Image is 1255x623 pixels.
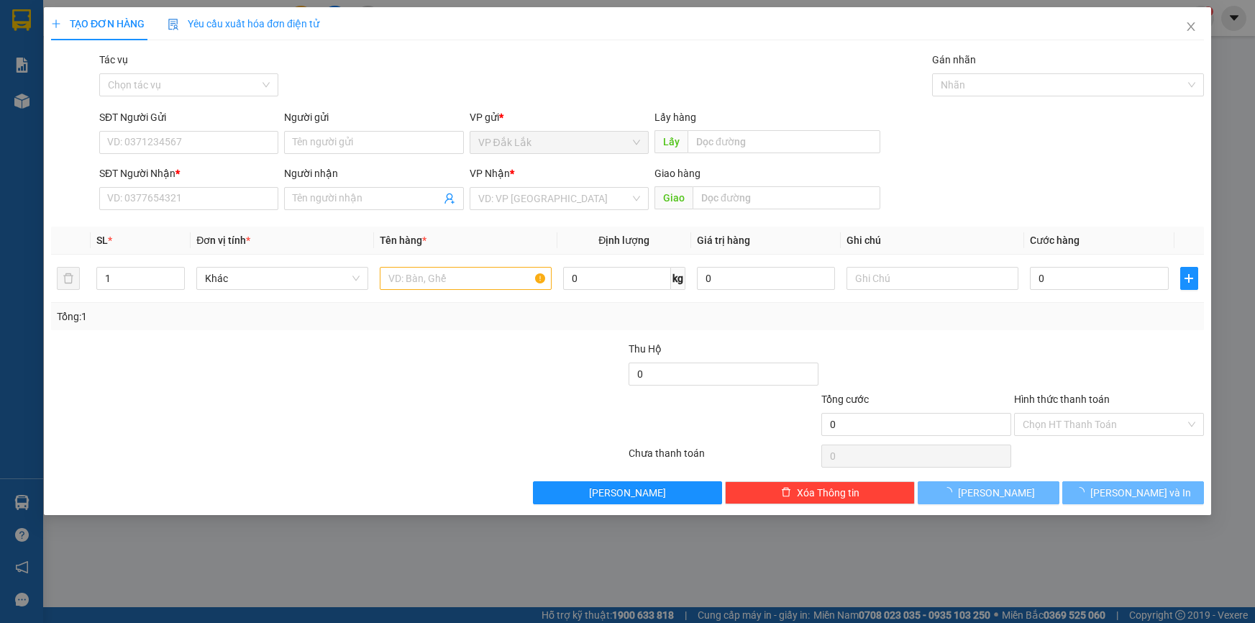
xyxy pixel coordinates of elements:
[470,109,649,125] div: VP gửi
[846,267,1018,290] input: Ghi Chú
[380,267,552,290] input: VD: Bàn, Ghế
[671,267,685,290] span: kg
[96,235,108,246] span: SL
[697,235,750,246] span: Giá trị hàng
[697,267,836,290] input: 0
[470,168,510,179] span: VP Nhận
[654,186,693,209] span: Giao
[533,481,723,504] button: [PERSON_NAME]
[51,18,145,29] span: TẠO ĐƠN HÀNG
[654,168,700,179] span: Giao hàng
[57,267,80,290] button: delete
[51,19,61,29] span: plus
[168,19,179,30] img: icon
[589,485,666,501] span: [PERSON_NAME]
[1185,21,1197,32] span: close
[1062,481,1204,504] button: [PERSON_NAME] và In
[841,227,1024,255] th: Ghi chú
[958,485,1035,501] span: [PERSON_NAME]
[598,235,649,246] span: Định lượng
[629,343,662,355] span: Thu Hộ
[99,109,278,125] div: SĐT Người Gửi
[1091,485,1192,501] span: [PERSON_NAME] và In
[1180,267,1198,290] button: plus
[444,193,455,204] span: user-add
[797,485,859,501] span: Xóa Thông tin
[918,481,1059,504] button: [PERSON_NAME]
[99,54,128,65] label: Tác vụ
[942,487,958,497] span: loading
[168,18,319,29] span: Yêu cầu xuất hóa đơn điện tử
[284,109,463,125] div: Người gửi
[380,235,426,246] span: Tên hàng
[1171,7,1211,47] button: Close
[693,186,880,209] input: Dọc đường
[99,165,278,181] div: SĐT Người Nhận
[205,268,360,289] span: Khác
[1030,235,1080,246] span: Cước hàng
[654,112,696,123] span: Lấy hàng
[196,235,250,246] span: Đơn vị tính
[781,487,791,499] span: delete
[1075,487,1091,497] span: loading
[1181,273,1197,284] span: plus
[478,132,640,153] span: VP Đắk Lắk
[688,130,880,153] input: Dọc đường
[284,165,463,181] div: Người nhận
[1014,394,1110,405] label: Hình thức thanh toán
[821,394,869,405] span: Tổng cước
[725,481,915,504] button: deleteXóa Thông tin
[628,445,821,470] div: Chưa thanh toán
[57,309,485,324] div: Tổng: 1
[932,54,976,65] label: Gán nhãn
[654,130,688,153] span: Lấy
